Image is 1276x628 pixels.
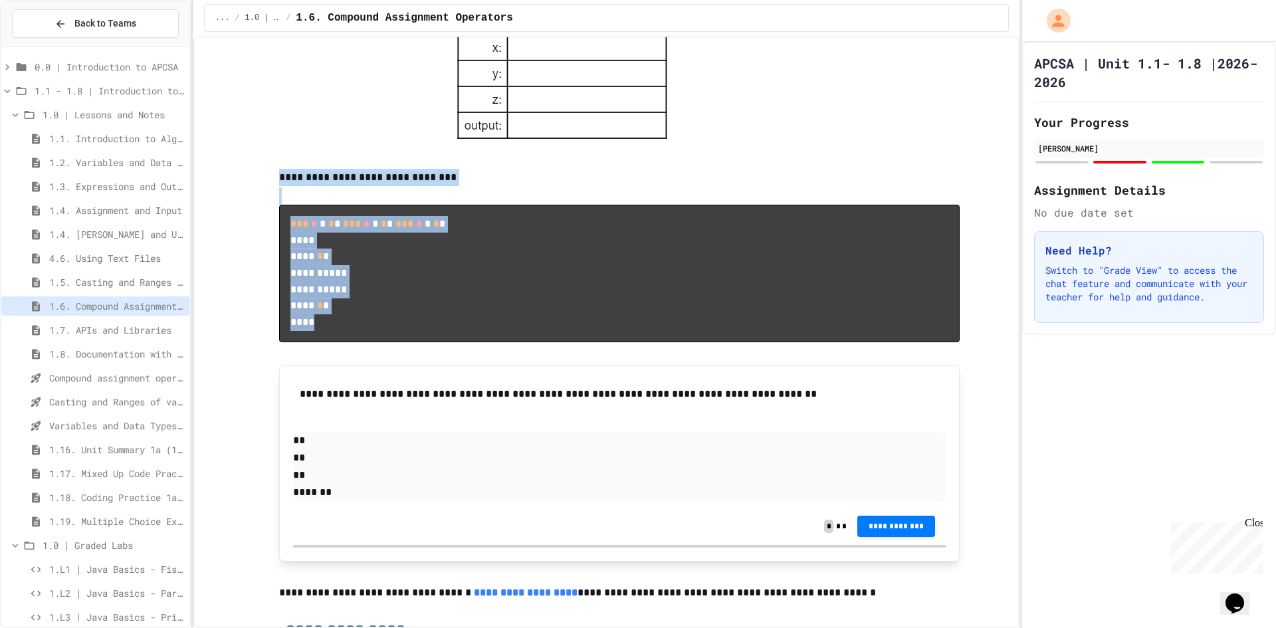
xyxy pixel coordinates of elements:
[49,443,184,457] span: 1.16. Unit Summary 1a (1.1-1.6)
[12,9,179,38] button: Back to Teams
[1045,264,1253,304] p: Switch to "Grade View" to access the chat feature and communicate with your teacher for help and ...
[1045,243,1253,259] h3: Need Help?
[1033,5,1074,36] div: My Account
[35,60,184,74] span: 0.0 | Introduction to APCSA
[49,299,184,313] span: 1.6. Compound Assignment Operators
[1034,205,1264,221] div: No due date set
[1034,113,1264,132] h2: Your Progress
[1034,54,1264,91] h1: APCSA | Unit 1.1- 1.8 |2026-2026
[1166,517,1263,574] iframe: chat widget
[49,610,184,624] span: 1.L3 | Java Basics - Printing Code Lab
[49,251,184,265] span: 4.6. Using Text Files
[49,586,184,600] span: 1.L2 | Java Basics - Paragraphs Lab
[49,275,184,289] span: 1.5. Casting and Ranges of Values
[49,562,184,576] span: 1.L1 | Java Basics - Fish Lab
[49,395,184,409] span: Casting and Ranges of variables - Quiz
[1034,181,1264,199] h2: Assignment Details
[35,84,184,98] span: 1.1 - 1.8 | Introduction to Java
[1220,575,1263,615] iframe: chat widget
[5,5,92,84] div: Chat with us now!Close
[49,371,184,385] span: Compound assignment operators - Quiz
[286,13,290,23] span: /
[49,467,184,480] span: 1.17. Mixed Up Code Practice 1.1-1.6
[43,538,184,552] span: 1.0 | Graded Labs
[49,179,184,193] span: 1.3. Expressions and Output [New]
[49,490,184,504] span: 1.18. Coding Practice 1a (1.1-1.6)
[43,108,184,122] span: 1.0 | Lessons and Notes
[49,132,184,146] span: 1.1. Introduction to Algorithms, Programming, and Compilers
[49,323,184,337] span: 1.7. APIs and Libraries
[235,13,239,23] span: /
[245,13,281,23] span: 1.0 | Lessons and Notes
[49,156,184,169] span: 1.2. Variables and Data Types
[49,227,184,241] span: 1.4. [PERSON_NAME] and User Input
[49,419,184,433] span: Variables and Data Types - Quiz
[49,347,184,361] span: 1.8. Documentation with Comments and Preconditions
[296,10,512,26] span: 1.6. Compound Assignment Operators
[49,203,184,217] span: 1.4. Assignment and Input
[49,514,184,528] span: 1.19. Multiple Choice Exercises for Unit 1a (1.1-1.6)
[74,17,136,31] span: Back to Teams
[1038,142,1260,154] div: [PERSON_NAME]
[215,13,230,23] span: ...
